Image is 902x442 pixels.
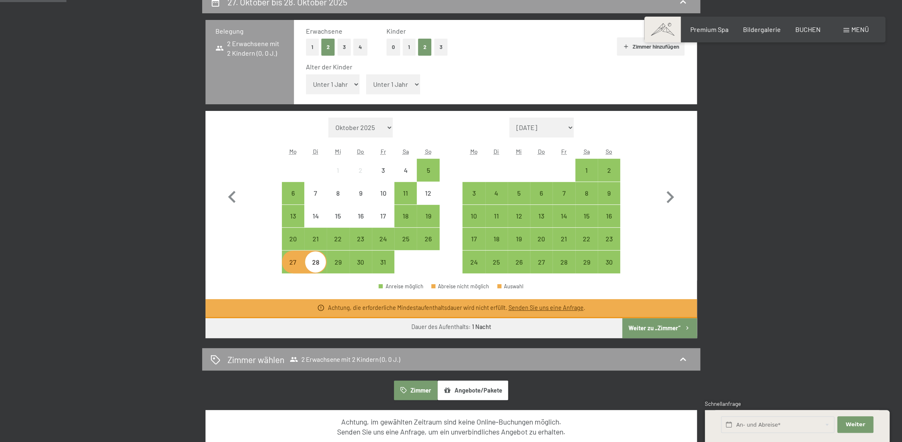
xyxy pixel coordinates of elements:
[576,259,597,280] div: 29
[508,228,530,250] div: Anreise möglich
[552,228,575,250] div: Fri Nov 21 2025
[576,213,597,233] div: 15
[350,236,371,256] div: 23
[304,250,327,273] div: Tue Oct 28 2025
[598,182,620,204] div: Sun Nov 09 2025
[508,205,530,227] div: Anreise möglich
[508,182,530,204] div: Anreise möglich
[530,228,552,250] div: Thu Nov 20 2025
[306,39,319,56] button: 1
[283,236,303,256] div: 20
[485,228,508,250] div: Tue Nov 18 2025
[508,182,530,204] div: Wed Nov 05 2025
[553,213,574,233] div: 14
[328,304,585,312] div: Achtung, die erforderliche Mindestaufenthaltsdauer wird nicht erfüllt. .
[508,205,530,227] div: Wed Nov 12 2025
[508,250,530,273] div: Anreise möglich
[372,205,394,227] div: Fri Oct 17 2025
[357,148,364,155] abbr: Donnerstag
[530,182,552,204] div: Anreise möglich
[486,259,507,280] div: 25
[598,159,620,181] div: Sun Nov 02 2025
[418,236,438,256] div: 26
[394,228,417,250] div: Sat Oct 25 2025
[350,250,372,273] div: Thu Oct 30 2025
[485,250,508,273] div: Tue Nov 25 2025
[289,148,297,155] abbr: Montag
[327,159,349,181] div: Anreise nicht möglich
[606,148,612,155] abbr: Sonntag
[283,259,303,280] div: 27
[282,228,304,250] div: Mon Oct 20 2025
[552,205,575,227] div: Anreise möglich
[372,228,394,250] div: Anreise möglich
[462,205,485,227] div: Mon Nov 10 2025
[304,205,327,227] div: Tue Oct 14 2025
[321,39,335,56] button: 2
[395,213,416,233] div: 18
[516,148,522,155] abbr: Mittwoch
[394,205,417,227] div: Sat Oct 18 2025
[380,148,386,155] abbr: Freitag
[417,205,439,227] div: Anreise möglich
[372,228,394,250] div: Fri Oct 24 2025
[394,228,417,250] div: Anreise möglich
[372,205,394,227] div: Anreise nicht möglich
[417,205,439,227] div: Sun Oct 19 2025
[304,205,327,227] div: Anreise nicht möglich
[417,159,439,181] div: Sun Oct 05 2025
[215,27,284,36] h3: Belegung
[531,213,552,233] div: 13
[395,167,416,188] div: 4
[463,190,484,211] div: 3
[851,25,869,33] span: Menü
[350,159,372,181] div: Anreise nicht möglich
[328,190,348,211] div: 8
[508,259,529,280] div: 26
[508,304,583,311] a: Senden Sie uns eine Anfrage
[598,159,620,181] div: Anreise möglich
[418,167,438,188] div: 5
[417,228,439,250] div: Anreise möglich
[576,190,597,211] div: 8
[327,250,349,273] div: Anreise möglich
[575,228,598,250] div: Sat Nov 22 2025
[575,205,598,227] div: Anreise möglich
[472,323,491,330] b: 1 Nacht
[462,228,485,250] div: Mon Nov 17 2025
[417,159,439,181] div: Anreise möglich
[462,228,485,250] div: Anreise möglich
[438,381,508,400] button: Angebote/Pakete
[462,250,485,273] div: Anreise möglich
[530,250,552,273] div: Thu Nov 27 2025
[306,62,678,71] div: Alter der Kinder
[576,236,597,256] div: 22
[305,259,326,280] div: 28
[599,213,619,233] div: 16
[599,259,619,280] div: 30
[304,182,327,204] div: Anreise nicht möglich
[485,205,508,227] div: Anreise möglich
[328,236,348,256] div: 22
[394,159,417,181] div: Sat Oct 04 2025
[327,228,349,250] div: Anreise möglich
[350,250,372,273] div: Anreise möglich
[283,190,303,211] div: 6
[282,182,304,204] div: Anreise möglich
[576,167,597,188] div: 1
[417,182,439,204] div: Anreise nicht möglich
[552,182,575,204] div: Fri Nov 07 2025
[575,205,598,227] div: Sat Nov 15 2025
[372,250,394,273] div: Anreise möglich
[227,354,284,366] h2: Zimmer wählen
[290,355,400,363] span: 2 Erwachsene mit 2 Kindern (0, 0 J.)
[561,148,567,155] abbr: Freitag
[575,228,598,250] div: Anreise möglich
[327,205,349,227] div: Wed Oct 15 2025
[306,27,342,35] span: Erwachsene
[418,190,438,211] div: 12
[553,236,574,256] div: 21
[552,250,575,273] div: Fri Nov 28 2025
[282,250,304,273] div: Anreise möglich
[350,228,372,250] div: Thu Oct 23 2025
